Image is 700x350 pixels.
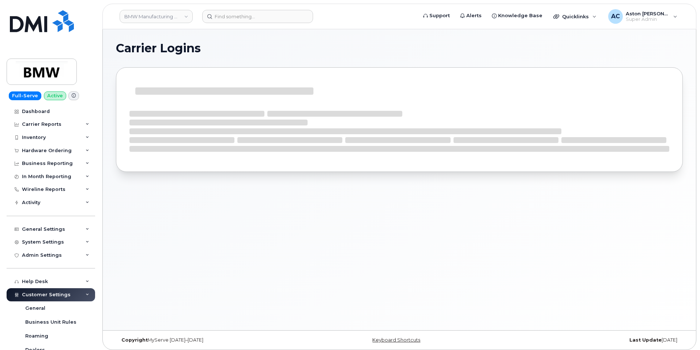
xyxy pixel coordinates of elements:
[116,337,305,343] div: MyServe [DATE]–[DATE]
[629,337,662,343] strong: Last Update
[494,337,683,343] div: [DATE]
[116,43,201,54] span: Carrier Logins
[372,337,420,343] a: Keyboard Shortcuts
[121,337,148,343] strong: Copyright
